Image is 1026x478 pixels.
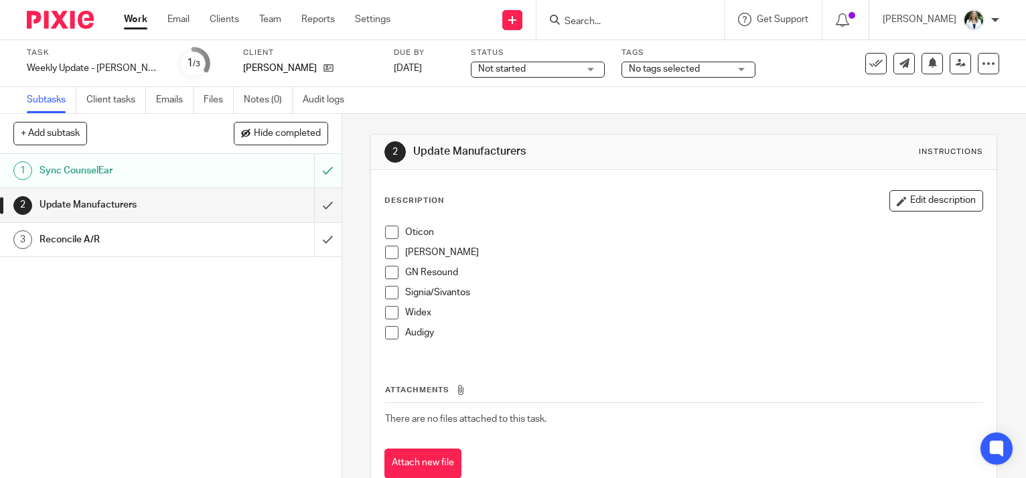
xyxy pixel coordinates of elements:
[963,9,984,31] img: Robynn%20Maedl%20-%202025.JPG
[384,195,444,206] p: Description
[40,161,214,181] h1: Sync CounselEar
[204,87,234,113] a: Files
[13,161,32,180] div: 1
[385,386,449,394] span: Attachments
[27,48,161,58] label: Task
[234,122,328,145] button: Hide completed
[254,129,321,139] span: Hide completed
[40,230,214,250] h1: Reconcile A/R
[187,56,200,71] div: 1
[13,122,87,145] button: + Add subtask
[405,246,982,259] p: [PERSON_NAME]
[478,64,526,74] span: Not started
[40,195,214,215] h1: Update Manufacturers
[167,13,190,26] a: Email
[301,13,335,26] a: Reports
[883,13,956,26] p: [PERSON_NAME]
[303,87,354,113] a: Audit logs
[259,13,281,26] a: Team
[563,16,684,28] input: Search
[243,62,317,75] p: [PERSON_NAME]
[394,64,422,73] span: [DATE]
[405,266,982,279] p: GN Resound
[405,286,982,299] p: Signia/Sivantos
[13,230,32,249] div: 3
[394,48,454,58] label: Due by
[757,15,808,24] span: Get Support
[244,87,293,113] a: Notes (0)
[919,147,983,157] div: Instructions
[27,62,161,75] div: Weekly Update - Moore
[210,13,239,26] a: Clients
[405,326,982,339] p: Audigy
[889,190,983,212] button: Edit description
[355,13,390,26] a: Settings
[124,13,147,26] a: Work
[621,48,755,58] label: Tags
[413,145,713,159] h1: Update Manufacturers
[193,60,200,68] small: /3
[405,226,982,239] p: Oticon
[27,87,76,113] a: Subtasks
[405,306,982,319] p: Widex
[471,48,605,58] label: Status
[384,141,406,163] div: 2
[385,414,546,424] span: There are no files attached to this task.
[629,64,700,74] span: No tags selected
[243,48,377,58] label: Client
[13,196,32,215] div: 2
[86,87,146,113] a: Client tasks
[27,62,161,75] div: Weekly Update - [PERSON_NAME]
[156,87,194,113] a: Emails
[27,11,94,29] img: Pixie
